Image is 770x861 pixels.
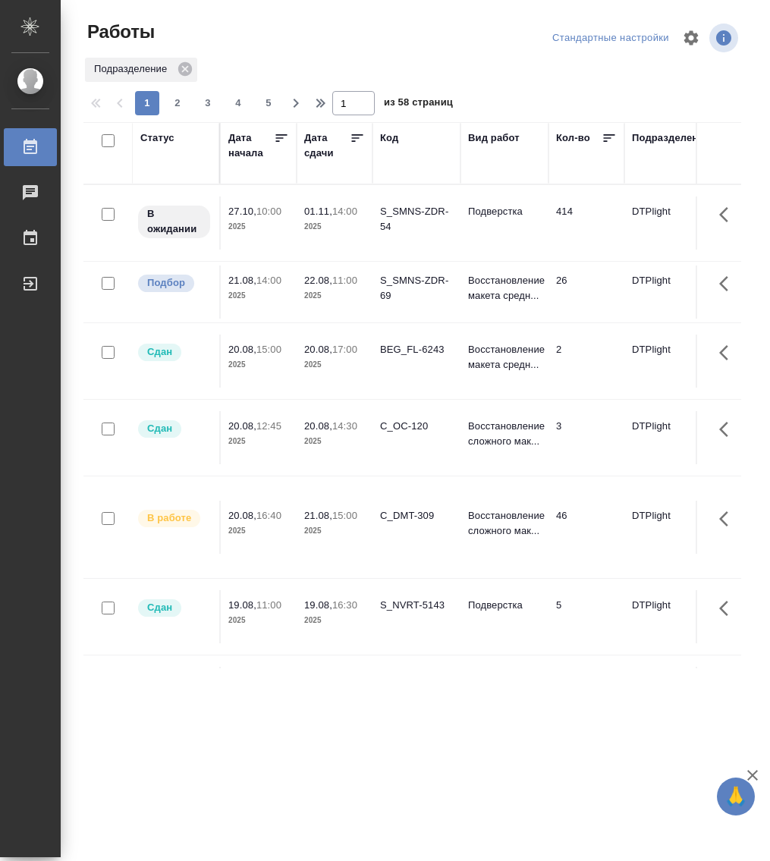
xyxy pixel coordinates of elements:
[196,91,220,115] button: 3
[709,24,741,52] span: Посмотреть информацию
[228,599,256,611] p: 19.08,
[380,508,453,523] div: C_DMT-309
[147,275,185,291] p: Подбор
[228,613,289,628] p: 2025
[304,288,365,303] p: 2025
[228,288,289,303] p: 2025
[380,598,453,613] div: S_NVRT-5143
[548,590,624,643] td: 5
[147,206,201,237] p: В ожидании
[137,508,212,529] div: Исполнитель выполняет работу
[548,27,673,50] div: split button
[332,275,357,286] p: 11:00
[228,434,289,449] p: 2025
[723,781,749,812] span: 🙏
[147,600,172,615] p: Сдан
[380,419,453,434] div: C_OC-120
[332,344,357,355] p: 17:00
[624,196,712,250] td: DTPlight
[710,590,746,627] button: Здесь прячутся важные кнопки
[137,204,212,240] div: Исполнитель назначен, приступать к работе пока рано
[165,91,190,115] button: 2
[228,275,256,286] p: 21.08,
[256,91,281,115] button: 5
[228,523,289,539] p: 2025
[304,275,332,286] p: 22.08,
[380,204,453,234] div: S_SMNS-ZDR-54
[710,266,746,302] button: Здесь прячутся важные кнопки
[710,335,746,371] button: Здесь прячутся важные кнопки
[548,411,624,464] td: 3
[83,20,155,44] span: Работы
[304,206,332,217] p: 01.11,
[380,273,453,303] div: S_SMNS-ZDR-69
[256,206,281,217] p: 10:00
[256,599,281,611] p: 11:00
[632,130,710,146] div: Подразделение
[140,130,174,146] div: Статус
[717,778,755,815] button: 🙏
[94,61,172,77] p: Подразделение
[673,20,709,56] span: Настроить таблицу
[228,344,256,355] p: 20.08,
[332,206,357,217] p: 14:00
[548,667,624,720] td: 5
[548,335,624,388] td: 2
[624,335,712,388] td: DTPlight
[228,357,289,372] p: 2025
[624,667,712,720] td: DTPlight
[256,344,281,355] p: 15:00
[468,508,541,539] p: Восстановление сложного мак...
[468,130,520,146] div: Вид работ
[304,420,332,432] p: 20.08,
[710,411,746,448] button: Здесь прячутся важные кнопки
[548,501,624,554] td: 46
[710,501,746,537] button: Здесь прячутся важные кнопки
[332,599,357,611] p: 16:30
[304,523,365,539] p: 2025
[468,273,541,303] p: Восстановление макета средн...
[228,206,256,217] p: 27.10,
[85,58,197,82] div: Подразделение
[468,598,541,613] p: Подверстка
[304,613,365,628] p: 2025
[624,501,712,554] td: DTPlight
[256,275,281,286] p: 14:00
[384,93,453,115] span: из 58 страниц
[256,510,281,521] p: 16:40
[304,130,350,161] div: Дата сдачи
[137,342,212,363] div: Менеджер проверил работу исполнителя, передает ее на следующий этап
[228,420,256,432] p: 20.08,
[380,130,398,146] div: Код
[710,667,746,703] button: Здесь прячутся важные кнопки
[332,510,357,521] p: 15:00
[196,96,220,111] span: 3
[137,273,212,294] div: Можно подбирать исполнителей
[624,266,712,319] td: DTPlight
[226,91,250,115] button: 4
[380,342,453,357] div: BEG_FL-6243
[228,130,274,161] div: Дата начала
[548,266,624,319] td: 26
[304,357,365,372] p: 2025
[147,511,191,526] p: В работе
[304,219,365,234] p: 2025
[468,419,541,449] p: Восстановление сложного мак...
[304,344,332,355] p: 20.08,
[304,599,332,611] p: 19.08,
[468,204,541,219] p: Подверстка
[228,219,289,234] p: 2025
[165,96,190,111] span: 2
[468,342,541,372] p: Восстановление макета средн...
[147,344,172,360] p: Сдан
[624,411,712,464] td: DTPlight
[147,421,172,436] p: Сдан
[226,96,250,111] span: 4
[137,598,212,618] div: Менеджер проверил работу исполнителя, передает ее на следующий этап
[710,196,746,233] button: Здесь прячутся важные кнопки
[228,510,256,521] p: 20.08,
[256,96,281,111] span: 5
[624,590,712,643] td: DTPlight
[304,434,365,449] p: 2025
[548,196,624,250] td: 414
